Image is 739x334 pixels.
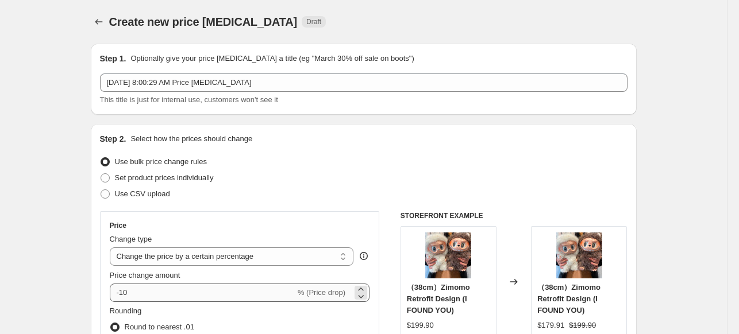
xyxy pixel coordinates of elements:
[425,232,471,278] img: FullSizeRender_a379dd34-8673-445d-89d2-9dd4e95fc1b4_80x.webp
[569,320,596,331] strike: $199.90
[537,283,601,314] span: （38cm）Zimomo Retrofit Design (I FOUND YOU)
[115,189,170,198] span: Use CSV upload
[110,283,295,302] input: -15
[130,53,414,64] p: Optionally give your price [MEDICAL_DATA] a title (eg "March 30% off sale on boots")
[109,15,298,28] span: Create new price [MEDICAL_DATA]
[110,271,180,279] span: Price change amount
[298,288,345,297] span: % (Price drop)
[130,133,252,145] p: Select how the prices should change
[115,157,207,166] span: Use bulk price change rules
[115,173,214,182] span: Set product prices individually
[100,53,126,64] h2: Step 1.
[91,14,107,30] button: Price change jobs
[306,17,321,26] span: Draft
[100,73,628,92] input: 30% off holiday sale
[100,133,126,145] h2: Step 2.
[110,235,152,243] span: Change type
[125,323,194,331] span: Round to nearest .01
[556,232,602,278] img: FullSizeRender_a379dd34-8673-445d-89d2-9dd4e95fc1b4_80x.webp
[358,250,369,262] div: help
[110,306,142,315] span: Rounding
[537,320,564,331] div: $179.91
[407,320,434,331] div: $199.90
[100,95,278,104] span: This title is just for internal use, customers won't see it
[407,283,470,314] span: （38cm）Zimomo Retrofit Design (I FOUND YOU)
[401,211,628,220] h6: STOREFRONT EXAMPLE
[110,221,126,230] h3: Price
